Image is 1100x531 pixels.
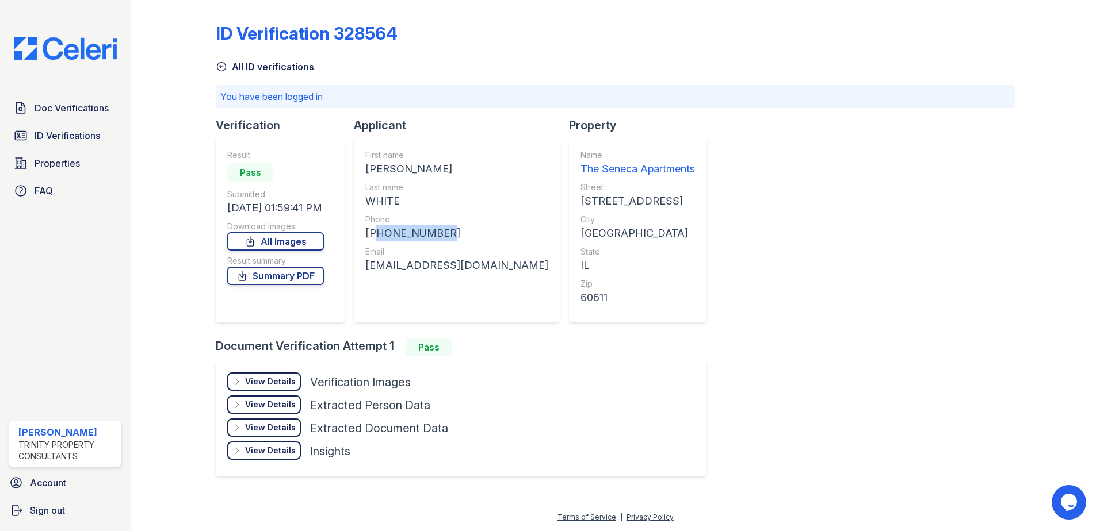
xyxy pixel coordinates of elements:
[354,117,569,133] div: Applicant
[245,445,296,456] div: View Details
[580,278,695,290] div: Zip
[216,117,354,133] div: Verification
[365,246,548,257] div: Email
[9,124,121,147] a: ID Verifications
[245,422,296,433] div: View Details
[35,156,80,170] span: Properties
[365,161,548,177] div: [PERSON_NAME]
[216,23,398,44] div: ID Verification 328564
[310,443,350,459] div: Insights
[569,117,716,133] div: Property
[310,420,448,436] div: Extracted Document Data
[365,182,548,193] div: Last name
[245,399,296,410] div: View Details
[220,90,1010,103] p: You have been logged in
[227,221,324,232] div: Download Images
[580,149,695,177] a: Name The Seneca Apartments
[627,513,674,521] a: Privacy Policy
[9,97,121,120] a: Doc Verifications
[580,182,695,193] div: Street
[216,60,314,74] a: All ID verifications
[580,257,695,274] div: IL
[365,193,548,209] div: WHITE
[5,471,126,494] a: Account
[227,232,324,251] a: All Images
[9,152,121,175] a: Properties
[216,338,716,356] div: Document Verification Attempt 1
[580,193,695,209] div: [STREET_ADDRESS]
[18,439,117,462] div: Trinity Property Consultants
[30,476,66,490] span: Account
[227,267,324,285] a: Summary PDF
[5,37,126,60] img: CE_Logo_Blue-a8612792a0a2168367f1c8372b55b34899dd931a85d93a1a3d3e32e68fde9ad4.png
[580,161,695,177] div: The Seneca Apartments
[310,397,430,413] div: Extracted Person Data
[227,163,273,182] div: Pass
[1052,485,1088,520] iframe: chat widget
[35,184,53,198] span: FAQ
[18,425,117,439] div: [PERSON_NAME]
[365,149,548,161] div: First name
[580,225,695,241] div: [GEOGRAPHIC_DATA]
[365,225,548,241] div: [PHONE_NUMBER]
[557,513,616,521] a: Terms of Service
[580,149,695,161] div: Name
[9,179,121,202] a: FAQ
[365,257,548,274] div: [EMAIL_ADDRESS][DOMAIN_NAME]
[310,374,411,390] div: Verification Images
[227,188,324,200] div: Submitted
[227,200,324,216] div: [DATE] 01:59:41 PM
[227,255,324,267] div: Result summary
[30,503,65,517] span: Sign out
[35,129,100,143] span: ID Verifications
[245,376,296,387] div: View Details
[5,499,126,522] a: Sign out
[227,149,324,161] div: Result
[620,513,622,521] div: |
[365,214,548,225] div: Phone
[580,214,695,225] div: City
[580,290,695,306] div: 60611
[35,101,109,115] span: Doc Verifications
[580,246,695,257] div: State
[406,338,452,356] div: Pass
